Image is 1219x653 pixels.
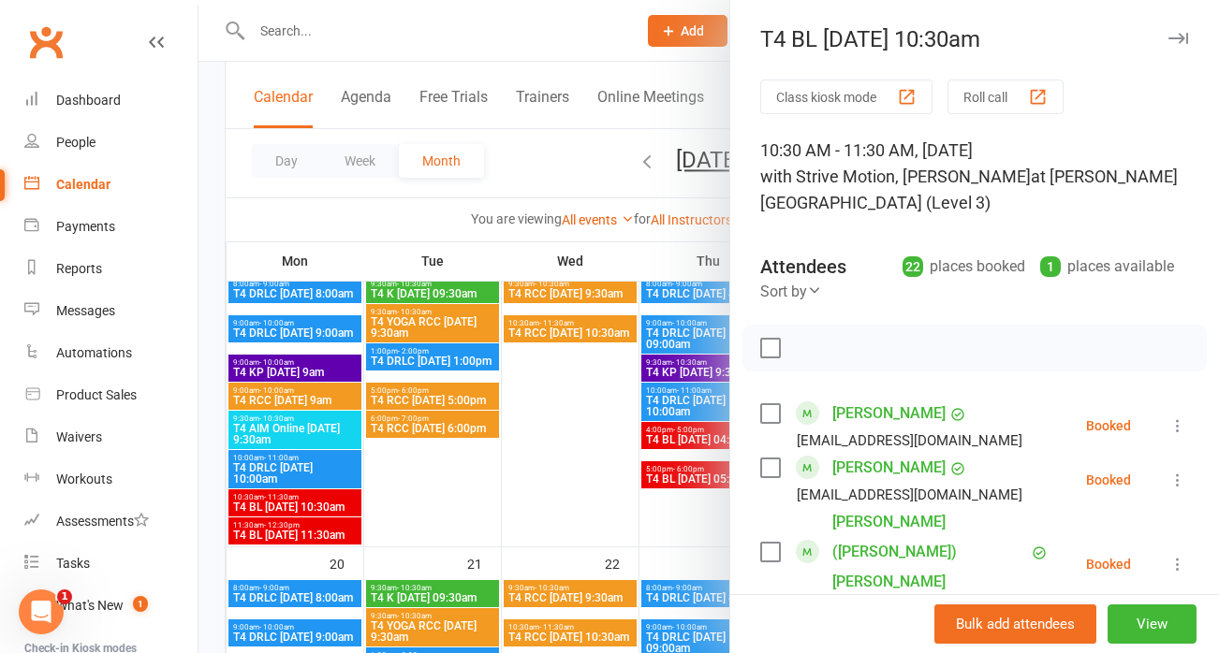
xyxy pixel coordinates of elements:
div: Dashboard [56,93,121,108]
div: Waivers [56,429,102,444]
div: places available [1040,254,1174,280]
div: What's New [56,598,124,613]
a: Clubworx [22,19,69,65]
iframe: Intercom live chat [19,589,64,634]
div: Booked [1086,419,1131,432]
div: Payments [56,219,115,234]
a: Waivers [24,416,198,458]
div: T4 BL [DATE] 10:30am [730,26,1219,52]
a: Product Sales [24,374,198,416]
a: Calendar [24,164,198,206]
a: People [24,122,198,164]
a: Assessments [24,501,198,543]
div: Booked [1086,558,1131,571]
div: Tasks [56,556,90,571]
a: [PERSON_NAME] [832,399,946,428]
span: 1 [57,589,72,604]
a: What's New1 [24,585,198,627]
div: Attendees [760,254,846,280]
div: Automations [56,345,132,360]
div: Sort by [760,280,822,304]
a: Messages [24,290,198,332]
a: Payments [24,206,198,248]
button: Roll call [947,80,1064,114]
div: places booked [903,254,1025,280]
a: Tasks [24,543,198,585]
div: Workouts [56,472,112,486]
a: [PERSON_NAME] [832,453,946,483]
div: Reports [56,261,102,276]
div: Assessments [56,514,149,529]
div: Booked [1086,473,1131,486]
div: People [56,135,95,150]
button: Class kiosk mode [760,80,933,114]
div: Product Sales [56,387,137,402]
a: Reports [24,248,198,290]
button: Bulk add attendees [934,604,1096,644]
div: 1 [1040,256,1061,277]
div: [EMAIL_ADDRESS][DOMAIN_NAME] [797,428,1022,453]
div: 10:30 AM - 11:30 AM, [DATE] [760,138,1189,216]
button: View [1108,604,1197,644]
a: Automations [24,332,198,374]
div: 22 [903,256,923,277]
a: Dashboard [24,80,198,122]
a: [PERSON_NAME] ([PERSON_NAME]) [PERSON_NAME] [832,507,1027,597]
div: [EMAIL_ADDRESS][DOMAIN_NAME] [797,483,1022,507]
span: 1 [133,596,148,612]
span: with Strive Motion, [PERSON_NAME] [760,167,1031,186]
div: Messages [56,303,115,318]
a: Workouts [24,458,198,501]
div: Calendar [56,177,110,192]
